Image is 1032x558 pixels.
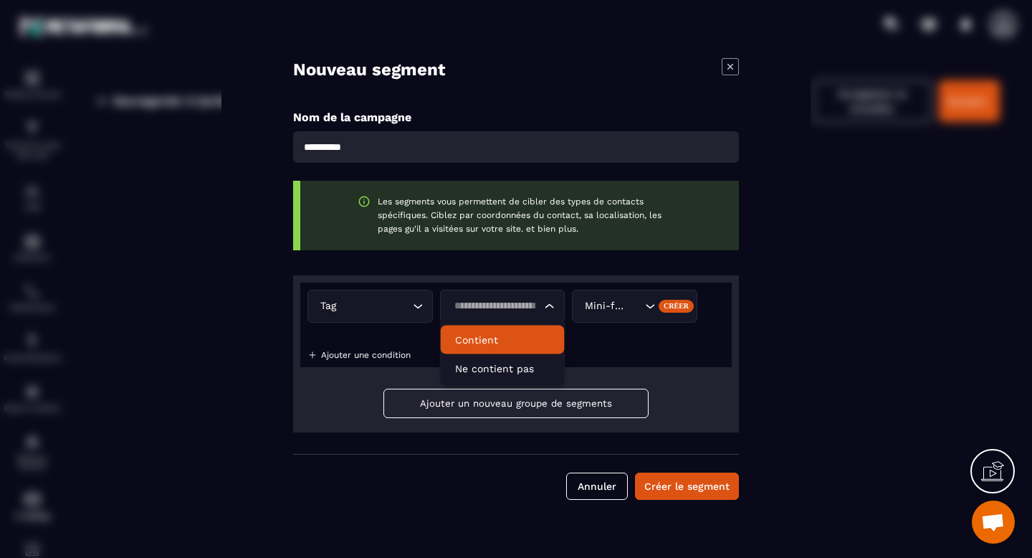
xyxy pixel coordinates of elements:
input: Search for option [449,298,542,314]
img: plus [307,350,317,360]
div: Search for option [307,290,433,323]
button: Annuler [566,473,628,500]
div: Créer [659,300,694,313]
div: Ouvrir le chat [972,501,1015,544]
div: Search for option [440,290,565,323]
img: warning-green.f85f90c2.svg [358,195,371,208]
span: Mini-formation [581,298,631,314]
p: Ne contient pas [455,361,550,376]
p: Nom de la campagne [293,110,739,124]
div: Search for option [572,290,697,323]
p: Les segments vous permettent de cibler des types de contacts spécifiques. Ciblez par coordonnées ... [378,195,682,236]
h4: Nouveau segment [293,58,445,82]
p: Contient [455,333,550,347]
button: Ajouter un nouveau groupe de segments [383,389,649,418]
p: Ajouter une condition [321,350,411,360]
button: Créer le segment [635,473,739,500]
input: Search for option [339,298,409,314]
span: Tag [317,298,339,314]
input: Search for option [631,298,642,314]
